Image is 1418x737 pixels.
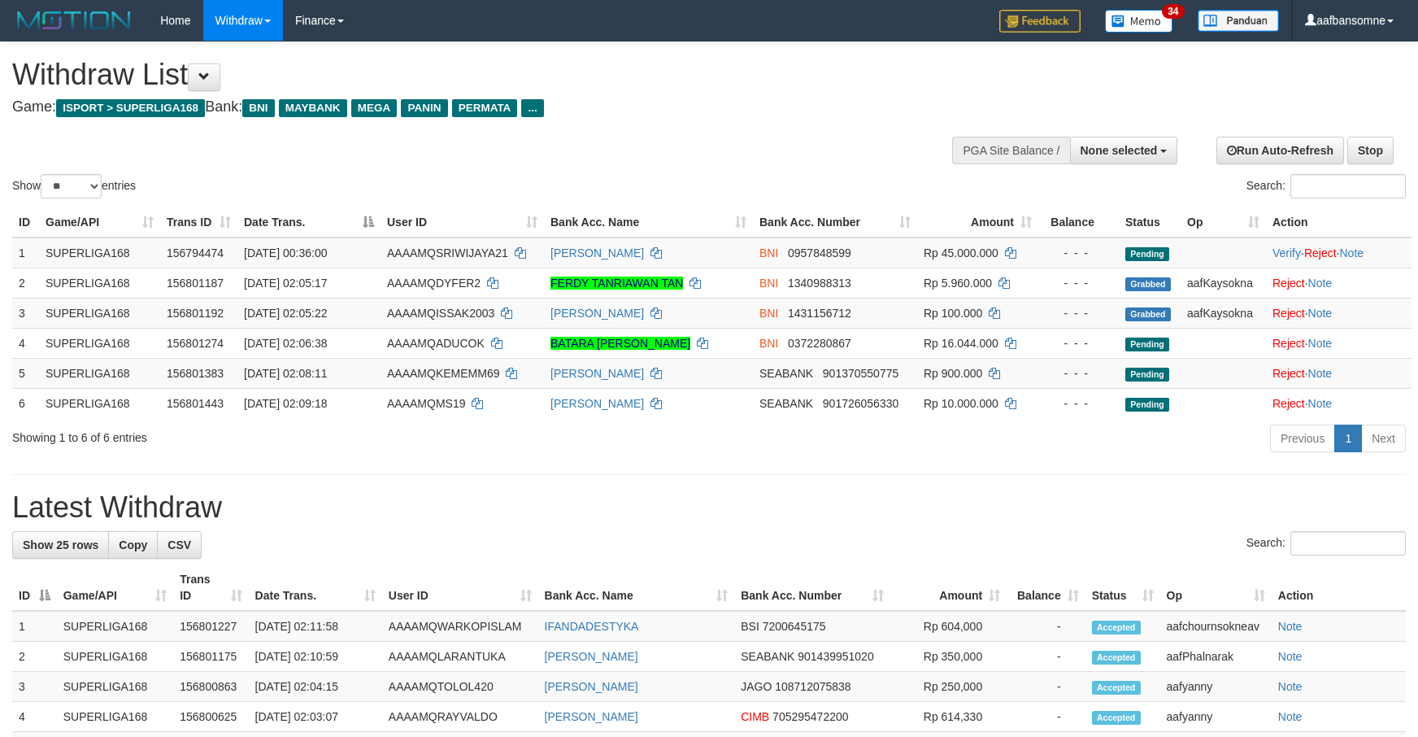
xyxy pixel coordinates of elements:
[173,672,248,702] td: 156800863
[1266,207,1411,238] th: Action
[41,174,102,198] select: Showentries
[1246,174,1406,198] label: Search:
[387,397,465,410] span: AAAAMQMS19
[242,99,274,117] span: BNI
[1045,305,1112,321] div: - - -
[173,702,248,732] td: 156800625
[1272,337,1305,350] a: Reject
[890,642,1007,672] td: Rp 350,000
[890,565,1007,611] th: Amount: activate to sort column ascending
[759,277,778,290] span: BNI
[1105,10,1173,33] img: Button%20Memo.svg
[12,238,39,268] td: 1
[12,672,57,702] td: 3
[924,337,998,350] span: Rp 16.044.000
[823,397,898,410] span: Copy 901726056330 to clipboard
[1160,565,1272,611] th: Op: activate to sort column ascending
[741,620,759,633] span: BSI
[173,642,248,672] td: 156801175
[550,367,644,380] a: [PERSON_NAME]
[39,328,160,358] td: SUPERLIGA168
[387,367,499,380] span: AAAAMQKEMEMM69
[12,423,579,446] div: Showing 1 to 6 of 6 entries
[1092,621,1141,635] span: Accepted
[12,611,57,642] td: 1
[12,99,929,116] h4: Game: Bank:
[1272,397,1305,410] a: Reject
[1272,246,1301,259] a: Verify
[1007,565,1085,611] th: Balance: activate to sort column ascending
[1272,565,1406,611] th: Action
[1125,307,1171,321] span: Grabbed
[1125,338,1169,351] span: Pending
[741,650,794,663] span: SEABANK
[1266,268,1411,298] td: ·
[12,207,39,238] th: ID
[1272,367,1305,380] a: Reject
[244,277,327,290] span: [DATE] 02:05:17
[1266,388,1411,418] td: ·
[381,207,544,238] th: User ID: activate to sort column ascending
[550,397,644,410] a: [PERSON_NAME]
[167,367,224,380] span: 156801383
[12,642,57,672] td: 2
[550,307,644,320] a: [PERSON_NAME]
[1272,277,1305,290] a: Reject
[545,680,638,693] a: [PERSON_NAME]
[382,672,538,702] td: AAAAMQTOLOL420
[1308,277,1333,290] a: Note
[57,702,174,732] td: SUPERLIGA168
[1278,620,1303,633] a: Note
[167,277,224,290] span: 156801187
[924,246,998,259] span: Rp 45.000.000
[545,710,638,723] a: [PERSON_NAME]
[890,702,1007,732] td: Rp 614,330
[244,367,327,380] span: [DATE] 02:08:11
[1266,358,1411,388] td: ·
[759,397,813,410] span: SEABANK
[56,99,205,117] span: ISPORT > SUPERLIGA168
[772,710,848,723] span: Copy 705295472200 to clipboard
[759,367,813,380] span: SEABANK
[57,642,174,672] td: SUPERLIGA168
[763,620,826,633] span: Copy 7200645175 to clipboard
[237,207,381,238] th: Date Trans.: activate to sort column descending
[1070,137,1178,164] button: None selected
[119,539,147,552] span: Copy
[1092,651,1141,665] span: Accepted
[387,277,481,290] span: AAAAMQDYFER2
[550,246,644,259] a: [PERSON_NAME]
[1045,395,1112,412] div: - - -
[12,328,39,358] td: 4
[1266,238,1411,268] td: · ·
[57,611,174,642] td: SUPERLIGA168
[1160,702,1272,732] td: aafyanny
[753,207,917,238] th: Bank Acc. Number: activate to sort column ascending
[12,565,57,611] th: ID: activate to sort column descending
[788,246,851,259] span: Copy 0957848599 to clipboard
[545,620,639,633] a: IFANDADESTYKA
[550,337,690,350] a: BATARA [PERSON_NAME]
[1045,245,1112,261] div: - - -
[788,337,851,350] span: Copy 0372280867 to clipboard
[917,207,1038,238] th: Amount: activate to sort column ascending
[734,565,890,611] th: Bank Acc. Number: activate to sort column ascending
[890,611,1007,642] td: Rp 604,000
[1181,268,1266,298] td: aafKaysokna
[1092,711,1141,725] span: Accepted
[1290,174,1406,198] input: Search:
[39,207,160,238] th: Game/API: activate to sort column ascending
[12,702,57,732] td: 4
[12,388,39,418] td: 6
[1304,246,1337,259] a: Reject
[788,277,851,290] span: Copy 1340988313 to clipboard
[39,298,160,328] td: SUPERLIGA168
[1119,207,1181,238] th: Status
[387,246,508,259] span: AAAAMQSRIWIJAYA21
[351,99,398,117] span: MEGA
[1045,365,1112,382] div: - - -
[12,59,929,91] h1: Withdraw List
[249,642,382,672] td: [DATE] 02:10:59
[759,246,778,259] span: BNI
[39,388,160,418] td: SUPERLIGA168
